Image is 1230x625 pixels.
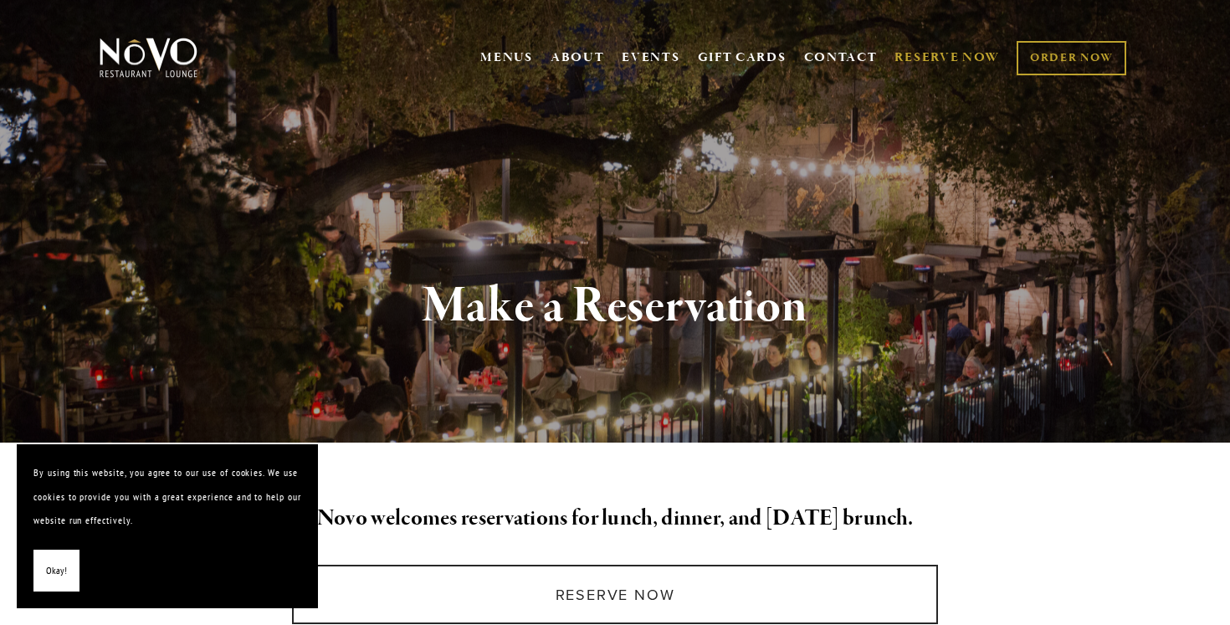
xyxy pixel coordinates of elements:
img: Novo Restaurant &amp; Lounge [96,37,201,79]
h2: Novo welcomes reservations for lunch, dinner, and [DATE] brunch. [127,501,1103,536]
section: Cookie banner [17,444,318,608]
a: Reserve Now [292,565,937,624]
a: EVENTS [622,49,679,66]
a: RESERVE NOW [894,42,1000,74]
button: Okay! [33,550,79,592]
p: By using this website, you agree to our use of cookies. We use cookies to provide you with a grea... [33,461,301,533]
a: CONTACT [804,42,878,74]
a: MENUS [480,49,533,66]
a: ORDER NOW [1017,41,1126,75]
a: GIFT CARDS [698,42,787,74]
strong: Make a Reservation [423,274,808,338]
span: Okay! [46,559,67,583]
a: ABOUT [551,49,605,66]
